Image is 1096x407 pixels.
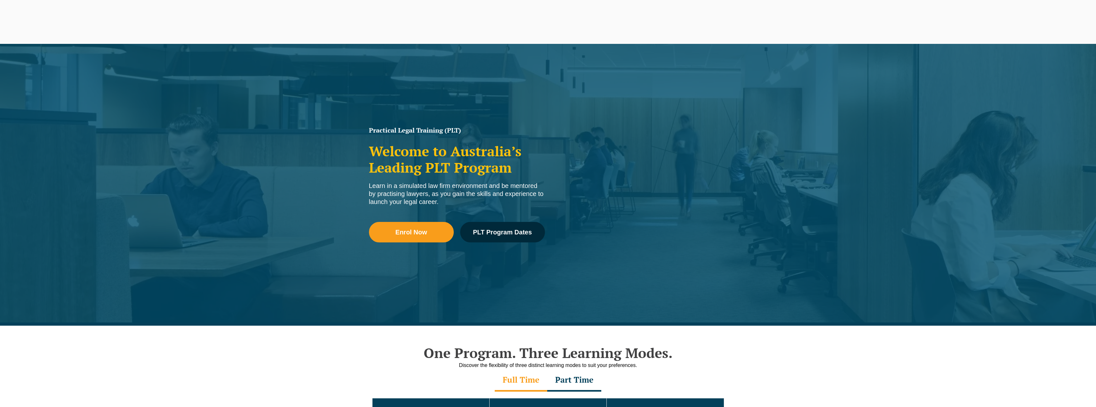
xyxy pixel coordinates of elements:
[460,222,545,242] a: PLT Program Dates
[396,229,427,235] span: Enrol Now
[547,369,601,392] div: Part Time
[495,369,547,392] div: Full Time
[366,361,731,369] div: Discover the flexibility of three distinct learning modes to suit your preferences.
[369,127,545,134] h1: Practical Legal Training (PLT)
[369,222,454,242] a: Enrol Now
[369,143,545,175] h2: Welcome to Australia’s Leading PLT Program
[369,182,545,206] div: Learn in a simulated law firm environment and be mentored by practising lawyers, as you gain the ...
[366,345,731,361] h2: One Program. Three Learning Modes.
[473,229,532,235] span: PLT Program Dates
